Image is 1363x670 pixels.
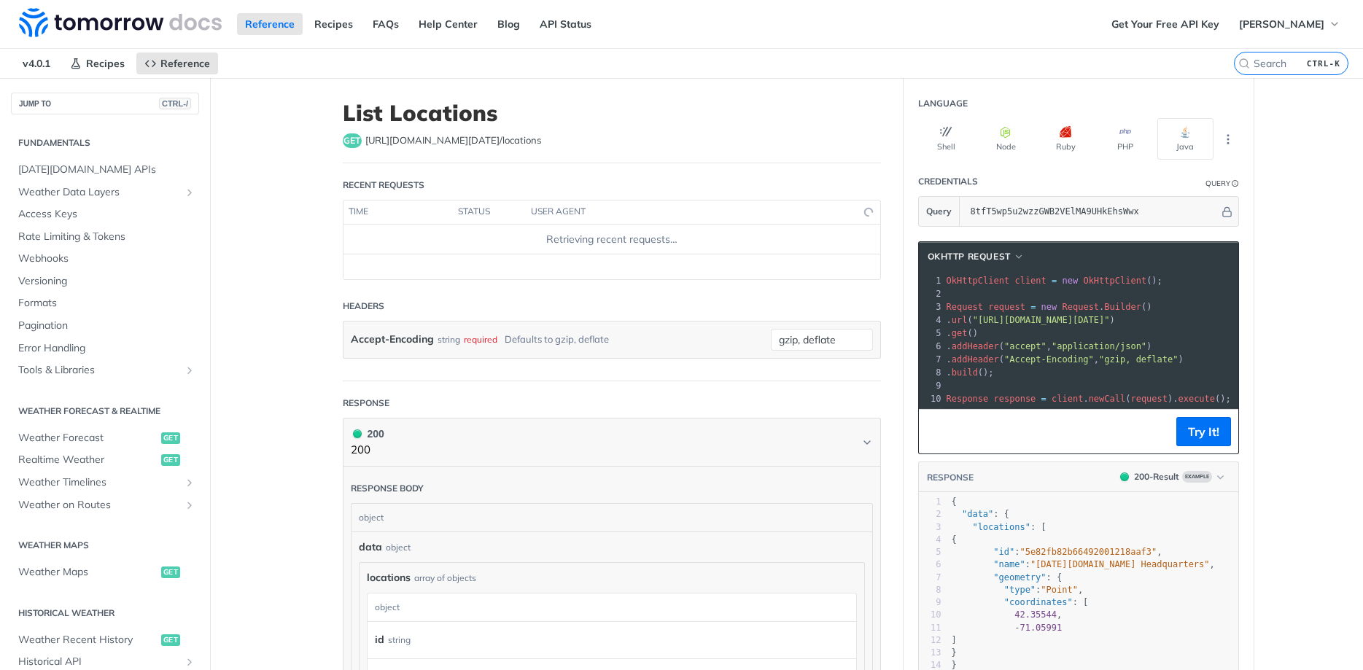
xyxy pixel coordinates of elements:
span: Weather Maps [18,565,158,580]
label: Accept-Encoding [351,329,434,350]
span: new [1041,302,1057,312]
span: Weather Forecast [18,431,158,445]
button: Java [1157,118,1214,160]
h2: Weather Forecast & realtime [11,405,199,418]
a: FAQs [365,13,407,35]
th: time [343,200,453,224]
span: get [161,566,180,578]
span: "accept" [1004,341,1046,351]
span: Request [1063,302,1100,312]
span: data [359,539,382,555]
a: Access Keys [11,203,199,225]
div: 200 - Result [1134,470,1179,483]
span: 42.35544 [1014,609,1057,620]
button: Copy to clipboard [926,421,947,443]
kbd: CTRL-K [1303,56,1344,71]
label: id [375,629,384,650]
div: 4 [919,534,941,546]
a: Weather TimelinesShow subpages for Weather Timelines [11,472,199,494]
span: : [ [952,597,1089,607]
span: get [343,133,362,148]
div: 2 [919,287,944,300]
button: JUMP TOCTRL-/ [11,93,199,114]
span: Request [947,302,984,312]
div: 3 [919,300,944,313]
a: Weather Recent Historyget [11,629,199,651]
span: Weather Recent History [18,633,158,647]
span: "geometry" [993,572,1046,583]
a: Reference [136,52,218,74]
div: 10 [919,392,944,405]
span: Historical API [18,655,180,669]
div: Query [1205,178,1230,189]
span: Example [1182,471,1212,483]
a: Rate Limiting & Tokens [11,226,199,248]
button: Hide [1219,204,1235,219]
a: Tools & LibrariesShow subpages for Tools & Libraries [11,359,199,381]
button: Show subpages for Weather Data Layers [184,187,195,198]
span: CTRL-/ [159,98,191,109]
a: [DATE][DOMAIN_NAME] APIs [11,159,199,181]
a: Weather Mapsget [11,561,199,583]
span: get [161,454,180,466]
div: array of objects [414,572,476,585]
span: = [1030,302,1036,312]
span: Versioning [18,274,195,289]
span: url [952,315,968,325]
span: = [1041,394,1046,404]
div: Credentials [918,175,978,188]
span: locations [367,570,411,585]
div: 2 [919,508,941,521]
span: : { [952,572,1063,583]
span: Query [926,205,952,218]
a: Reference [237,13,303,35]
button: Show subpages for Tools & Libraries [184,365,195,376]
span: Error Handling [18,341,195,356]
span: . (); [947,367,994,378]
span: Tools & Libraries [18,363,180,378]
svg: Search [1238,58,1250,69]
h2: Weather Maps [11,539,199,552]
i: Information [1232,180,1239,187]
span: "coordinates" [1004,597,1073,607]
span: "[URL][DOMAIN_NAME][DATE]" [973,315,1110,325]
div: 10 [919,609,941,621]
div: required [464,329,497,350]
a: Webhooks [11,248,199,270]
span: . () [947,302,1152,312]
a: Get Your Free API Key [1103,13,1227,35]
span: Recipes [86,57,125,70]
span: { [952,496,957,507]
span: Realtime Weather [18,453,158,467]
span: "application/json" [1052,341,1146,351]
span: "Point" [1041,585,1078,595]
span: Response [947,394,989,404]
button: Node [978,118,1034,160]
div: 5 [919,546,941,558]
span: ] [952,635,957,645]
div: 6 [919,558,941,571]
span: Reference [160,57,210,70]
a: Realtime Weatherget [11,449,199,471]
span: . () [947,328,978,338]
h2: Fundamentals [11,136,199,149]
div: 9 [919,379,944,392]
span: . ( , ) [947,341,1152,351]
span: 200 [1120,472,1129,481]
span: Pagination [18,319,195,333]
div: 8 [919,366,944,379]
span: Weather Data Layers [18,185,180,200]
span: 71.05991 [1020,623,1062,633]
button: More Languages [1217,128,1239,150]
span: "data" [962,509,993,519]
span: https://api.tomorrow.io/v4/locations [365,133,541,148]
a: Weather Data LayersShow subpages for Weather Data Layers [11,182,199,203]
button: 200200-ResultExample [1113,470,1231,484]
a: Error Handling [11,338,199,359]
div: 1 [919,496,941,508]
th: user agent [526,200,851,224]
span: OkHttpClient [1083,276,1146,286]
h1: List Locations [343,100,881,126]
div: 5 [919,327,944,340]
span: (); [947,276,1162,286]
